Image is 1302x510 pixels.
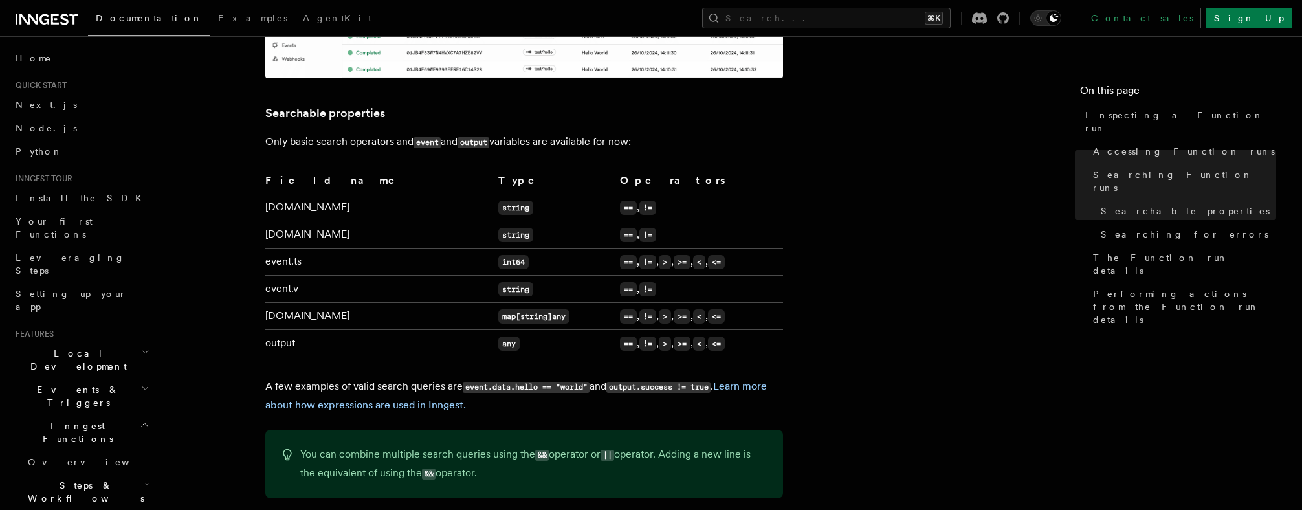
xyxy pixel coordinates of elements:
td: event.v [265,276,493,303]
code: any [498,337,520,351]
code: <= [708,255,725,269]
a: Next.js [10,93,152,116]
span: Inspecting a Function run [1085,109,1276,135]
a: AgentKit [295,4,379,35]
span: The Function run details [1093,251,1276,277]
span: Setting up your app [16,289,127,312]
code: >= [674,255,690,269]
code: <= [708,309,725,324]
td: event.ts [265,249,493,276]
code: != [639,282,656,296]
span: Documentation [96,13,203,23]
p: You can combine multiple search queries using the operator or operator. Adding a new line is the ... [300,445,767,483]
a: The Function run details [1088,246,1276,282]
a: Install the SDK [10,186,152,210]
a: Searchable properties [1096,199,1276,223]
span: Examples [218,13,287,23]
span: Inngest Functions [10,419,140,445]
td: [DOMAIN_NAME] [265,303,493,330]
a: Python [10,140,152,163]
code: event [414,137,441,148]
span: Performing actions from the Function run details [1093,287,1276,326]
code: != [639,309,656,324]
code: == [620,201,637,215]
code: || [601,450,614,461]
code: != [639,337,656,351]
a: Accessing Function runs [1088,140,1276,163]
code: event.data.hello == "world" [463,382,590,393]
span: Searching for errors [1101,228,1268,241]
code: == [620,337,637,351]
code: && [535,450,549,461]
span: Python [16,146,63,157]
a: Your first Functions [10,210,152,246]
code: == [620,255,637,269]
code: >= [674,337,690,351]
code: string [498,228,533,242]
span: Your first Functions [16,216,93,239]
span: Install the SDK [16,193,149,203]
code: > [659,337,671,351]
td: , [615,221,783,249]
span: AgentKit [303,13,371,23]
td: output [265,330,493,357]
button: Local Development [10,342,152,378]
a: Leveraging Steps [10,246,152,282]
td: [DOMAIN_NAME] [265,194,493,221]
span: Searching Function runs [1093,168,1276,194]
th: Field name [265,172,493,194]
a: Node.js [10,116,152,140]
code: >= [674,309,690,324]
h4: On this page [1080,83,1276,104]
span: Steps & Workflows [23,479,144,505]
code: <= [708,337,725,351]
span: Local Development [10,347,141,373]
a: Sign Up [1206,8,1292,28]
a: Contact sales [1083,8,1201,28]
td: , , , , , [615,330,783,357]
kbd: ⌘K [925,12,943,25]
code: == [620,309,637,324]
code: output [458,137,489,148]
code: == [620,228,637,242]
button: Events & Triggers [10,378,152,414]
span: Inngest tour [10,173,72,184]
span: Searchable properties [1101,205,1270,217]
code: int64 [498,255,529,269]
code: > [659,309,671,324]
button: Inngest Functions [10,414,152,450]
a: Performing actions from the Function run details [1088,282,1276,331]
span: Accessing Function runs [1093,145,1275,158]
p: A few examples of valid search queries are and . [265,377,783,414]
a: Inspecting a Function run [1080,104,1276,140]
code: != [639,255,656,269]
code: == [620,282,637,296]
a: Searching Function runs [1088,163,1276,199]
a: Overview [23,450,152,474]
code: map[string]any [498,309,569,324]
code: string [498,201,533,215]
code: < [693,309,705,324]
span: Overview [28,457,161,467]
code: output.success != true [606,382,711,393]
p: Only basic search operators and and variables are available for now: [265,133,783,151]
th: Operators [615,172,783,194]
a: Setting up your app [10,282,152,318]
span: Leveraging Steps [16,252,125,276]
code: string [498,282,533,296]
a: Home [10,47,152,70]
td: , , , , , [615,303,783,330]
a: Searching for errors [1096,223,1276,246]
td: , [615,276,783,303]
code: != [639,201,656,215]
td: , [615,194,783,221]
button: Steps & Workflows [23,474,152,510]
td: [DOMAIN_NAME] [265,221,493,249]
span: Quick start [10,80,67,91]
a: Searchable properties [265,104,385,122]
a: Examples [210,4,295,35]
a: Documentation [88,4,210,36]
span: Features [10,329,54,339]
span: Events & Triggers [10,383,141,409]
span: Home [16,52,52,65]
